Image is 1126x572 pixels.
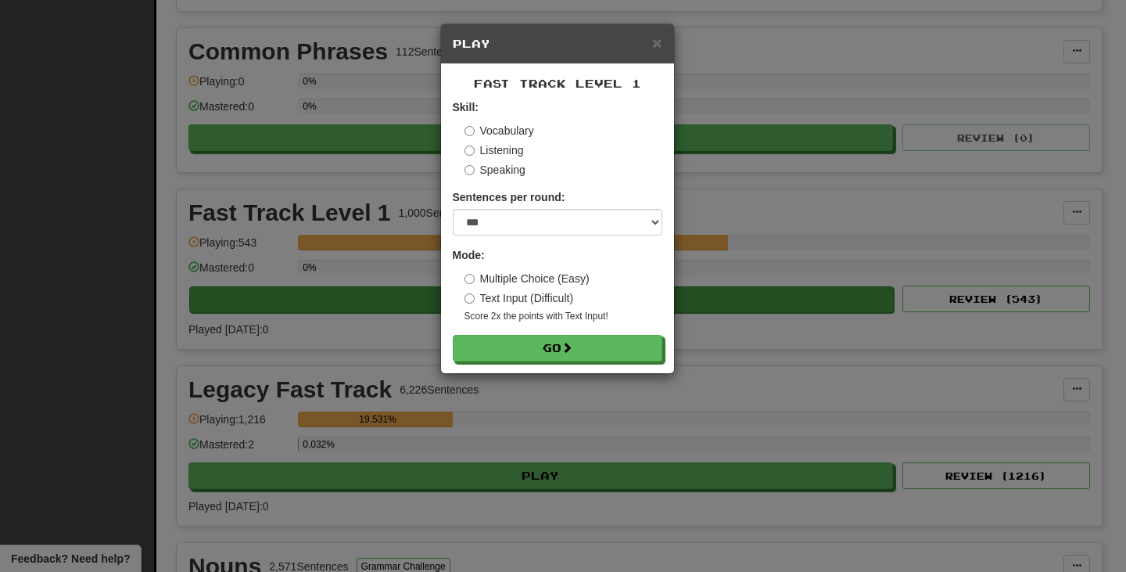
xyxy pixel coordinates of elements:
label: Multiple Choice (Easy) [464,271,590,286]
span: Fast Track Level 1 [474,77,641,90]
strong: Mode: [453,249,485,261]
input: Listening [464,146,475,156]
h5: Play [453,36,662,52]
label: Listening [464,142,524,158]
small: Score 2x the points with Text Input ! [464,310,662,323]
input: Vocabulary [464,126,475,136]
strong: Skill: [453,101,479,113]
span: × [652,34,662,52]
label: Text Input (Difficult) [464,290,574,306]
button: Close [652,34,662,51]
button: Go [453,335,662,362]
label: Speaking [464,162,525,178]
label: Sentences per round: [453,189,565,205]
label: Vocabulary [464,123,534,139]
input: Text Input (Difficult) [464,293,475,304]
input: Multiple Choice (Easy) [464,274,475,284]
input: Speaking [464,165,475,175]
